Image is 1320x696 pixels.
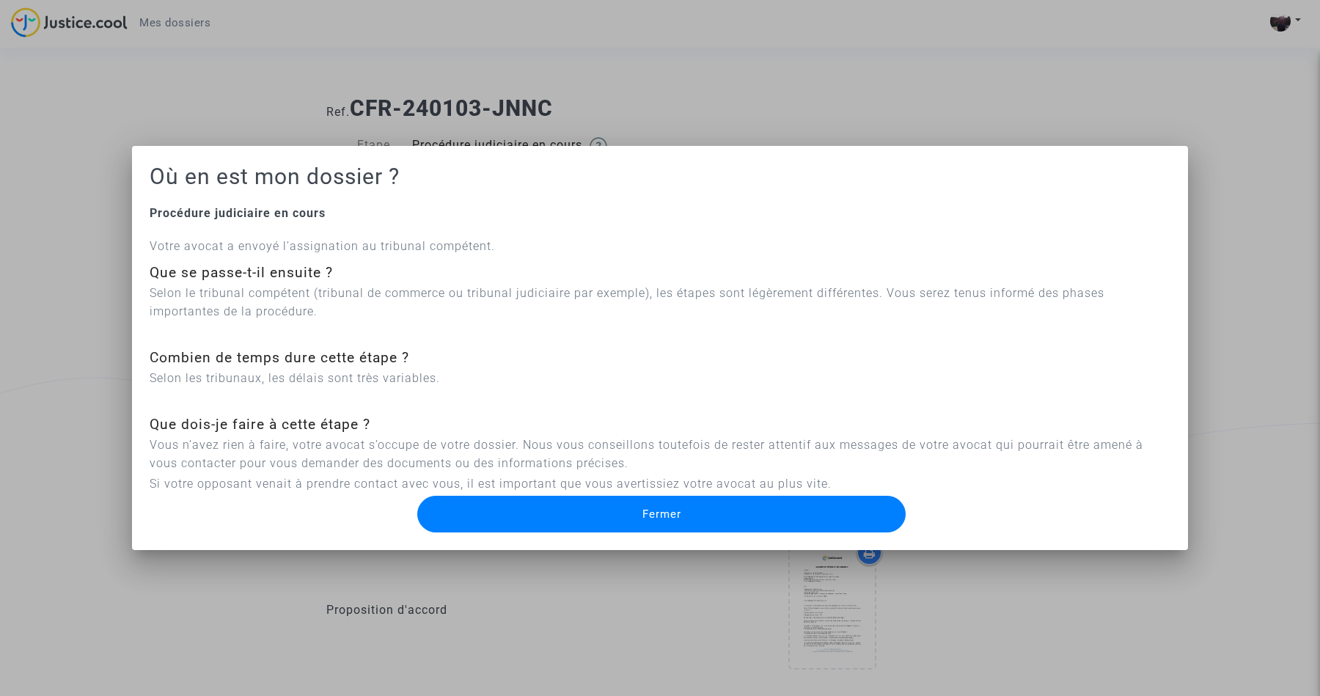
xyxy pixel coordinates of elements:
div: Que dois-je faire à cette étape ? [150,414,1170,436]
p: Si votre opposant venait à prendre contact avec vous, il est important que vous avertissiez votre... [150,475,1170,493]
p: Selon le tribunal compétent (tribunal de commerce ou tribunal judiciaire par exemple), les étapes... [150,284,1170,320]
h1: Où en est mon dossier ? [150,164,1170,190]
div: Procédure judiciaire en cours [150,205,1170,222]
div: Que se passe-t-il ensuite ? [150,263,1170,284]
p: Vous n’avez rien à faire, votre avocat s’occupe de votre dossier. Nous vous conseillons toutefois... [150,436,1170,472]
div: Combien de temps dure cette étape ? [150,348,1170,369]
span: Fermer [642,508,681,521]
p: Selon les tribunaux, les délais sont très variables. [150,369,1170,387]
button: Fermer [417,496,906,532]
p: Votre avocat a envoyé l’assignation au tribunal compétent. [150,237,1170,255]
